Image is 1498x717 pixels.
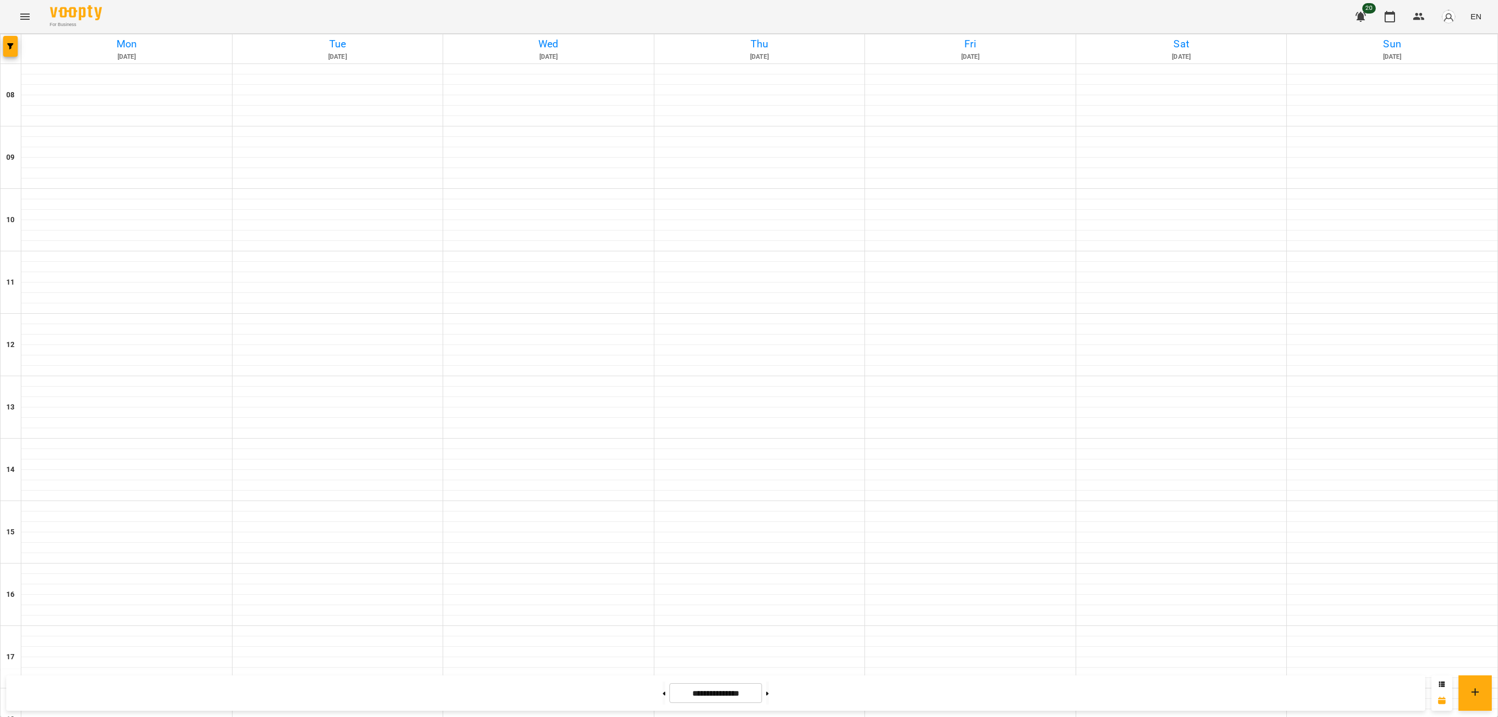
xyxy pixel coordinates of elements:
h6: [DATE] [1288,52,1496,62]
h6: [DATE] [656,52,863,62]
h6: 10 [6,214,15,226]
button: Menu [12,4,37,29]
h6: 09 [6,152,15,163]
h6: Tue [234,36,442,52]
button: EN [1466,7,1486,26]
h6: [DATE] [867,52,1074,62]
h6: Wed [445,36,652,52]
h6: Sun [1288,36,1496,52]
h6: Mon [23,36,230,52]
h6: 08 [6,89,15,101]
h6: 15 [6,527,15,538]
span: For Business [50,21,102,28]
h6: [DATE] [234,52,442,62]
h6: [DATE] [445,52,652,62]
h6: Fri [867,36,1074,52]
h6: 17 [6,651,15,663]
h6: 11 [6,277,15,288]
img: avatar_s.png [1441,9,1456,24]
h6: 12 [6,339,15,351]
h6: Sat [1078,36,1285,52]
h6: Thu [656,36,863,52]
h6: [DATE] [23,52,230,62]
span: 20 [1362,3,1376,14]
h6: 16 [6,589,15,600]
h6: [DATE] [1078,52,1285,62]
img: Voopty Logo [50,5,102,20]
span: EN [1470,11,1481,22]
h6: 14 [6,464,15,476]
h6: 13 [6,402,15,413]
